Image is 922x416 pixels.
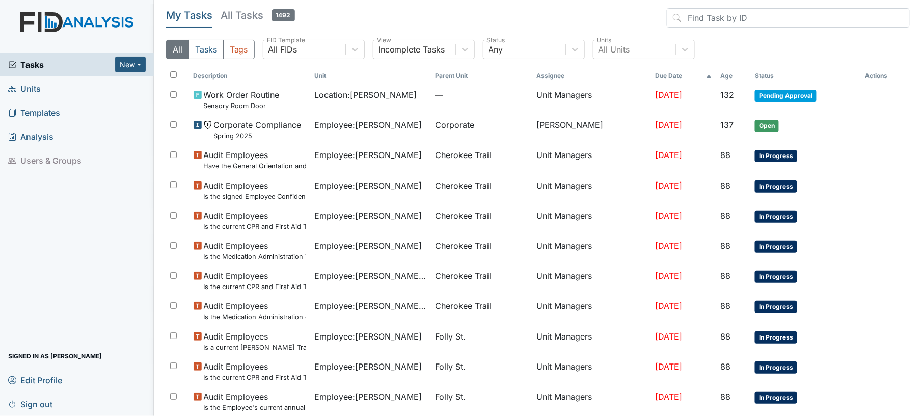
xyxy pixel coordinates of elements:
span: [DATE] [655,271,682,281]
td: Unit Managers [533,145,652,175]
span: Audit Employees Is the Medication Administration Test and 2 observation checklist (hire after 10/... [204,240,306,262]
th: Toggle SortBy [751,67,861,85]
td: [PERSON_NAME] [533,115,652,145]
span: [DATE] [655,150,682,160]
small: Sensory Room Door [204,101,280,111]
td: Unit Managers [533,175,652,205]
td: Unit Managers [533,205,652,236]
span: Audit Employees Is a current MANDT Training certificate found in the file (1 year)? [204,330,306,352]
span: 88 [720,271,730,281]
span: Cherokee Trail [435,240,491,252]
small: Is the Medication Administration Test and 2 observation checklist (hire after 10/07) found in the... [204,252,306,262]
span: In Progress [755,271,797,283]
span: Cherokee Trail [435,300,491,312]
small: Is the signed Employee Confidentiality Agreement in the file (HIPPA)? [204,192,306,201]
th: Toggle SortBy [651,67,716,85]
span: Employee : [PERSON_NAME] [314,149,422,161]
div: Any [489,43,503,56]
button: New [115,57,146,72]
span: [DATE] [655,120,682,130]
td: Unit Managers [533,296,652,326]
small: Spring 2025 [214,131,302,141]
span: Employee : [PERSON_NAME] [314,360,422,373]
span: 132 [720,90,734,100]
span: [DATE] [655,361,682,372]
span: Folly St. [435,330,466,343]
span: Employee : [PERSON_NAME] [314,391,422,403]
span: 88 [720,150,730,160]
small: Is the current CPR and First Aid Training Certificate found in the file(2 years)? [204,222,306,231]
span: Employee : [PERSON_NAME] [314,179,422,192]
span: In Progress [755,241,797,253]
td: Unit Managers [533,85,652,115]
span: Pending Approval [755,90,817,102]
span: — [435,89,528,101]
span: Employee : [PERSON_NAME], Shmara [314,300,427,312]
span: Open [755,120,779,132]
span: Templates [8,105,60,120]
div: Incomplete Tasks [378,43,445,56]
span: Employee : [PERSON_NAME] [314,240,422,252]
span: [DATE] [655,180,682,191]
span: In Progress [755,392,797,404]
span: Edit Profile [8,372,62,388]
span: Cherokee Trail [435,179,491,192]
th: Assignee [533,67,652,85]
td: Unit Managers [533,236,652,266]
span: [DATE] [655,331,682,342]
th: Toggle SortBy [716,67,751,85]
small: Have the General Orientation and ICF Orientation forms been completed? [204,161,306,171]
span: 88 [720,392,730,402]
span: [DATE] [655,90,682,100]
span: [DATE] [655,211,682,221]
td: Unit Managers [533,326,652,356]
span: Signed in as [PERSON_NAME] [8,348,102,364]
small: Is the current CPR and First Aid Training Certificate found in the file(2 years)? [204,373,306,382]
span: In Progress [755,211,797,223]
span: 1492 [272,9,295,21]
span: Work Order Routine Sensory Room Door [204,89,280,111]
td: Unit Managers [533,356,652,386]
span: 88 [720,211,730,221]
th: Toggle SortBy [310,67,431,85]
span: 88 [720,301,730,311]
small: Is the current CPR and First Aid Training Certificate found in the file(2 years)? [204,282,306,292]
a: Tasks [8,59,115,71]
span: Analysis [8,128,53,144]
span: Units [8,81,41,96]
span: Folly St. [435,360,466,373]
span: Audit Employees Is the Medication Administration certificate found in the file? [204,300,306,322]
span: 137 [720,120,734,130]
span: Audit Employees Is the current CPR and First Aid Training Certificate found in the file(2 years)? [204,210,306,231]
small: Is the Medication Administration certificate found in the file? [204,312,306,322]
span: Audit Employees Have the General Orientation and ICF Orientation forms been completed? [204,149,306,171]
button: Tasks [188,40,224,59]
input: Find Task by ID [667,8,910,28]
span: Cherokee Trail [435,270,491,282]
span: [DATE] [655,301,682,311]
span: Corporate Compliance Spring 2025 [214,119,302,141]
span: 88 [720,361,730,372]
small: Is a current [PERSON_NAME] Training certificate found in the file (1 year)? [204,343,306,352]
button: Tags [223,40,255,59]
span: In Progress [755,331,797,344]
span: Audit Employees Is the signed Employee Confidentiality Agreement in the file (HIPPA)? [204,179,306,201]
span: 88 [720,331,730,342]
span: Location : [PERSON_NAME] [314,89,417,101]
th: Toggle SortBy [431,67,532,85]
span: Employee : [PERSON_NAME] [314,119,422,131]
h5: My Tasks [166,8,212,22]
span: Cherokee Trail [435,210,491,222]
span: In Progress [755,150,797,162]
span: In Progress [755,180,797,193]
th: Actions [861,67,910,85]
span: In Progress [755,361,797,374]
span: In Progress [755,301,797,313]
span: [DATE] [655,241,682,251]
span: Audit Employees Is the current CPR and First Aid Training Certificate found in the file(2 years)? [204,270,306,292]
span: Employee : [PERSON_NAME], [PERSON_NAME] [314,270,427,282]
th: Toggle SortBy [189,67,310,85]
div: All Units [599,43,630,56]
span: Corporate [435,119,474,131]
